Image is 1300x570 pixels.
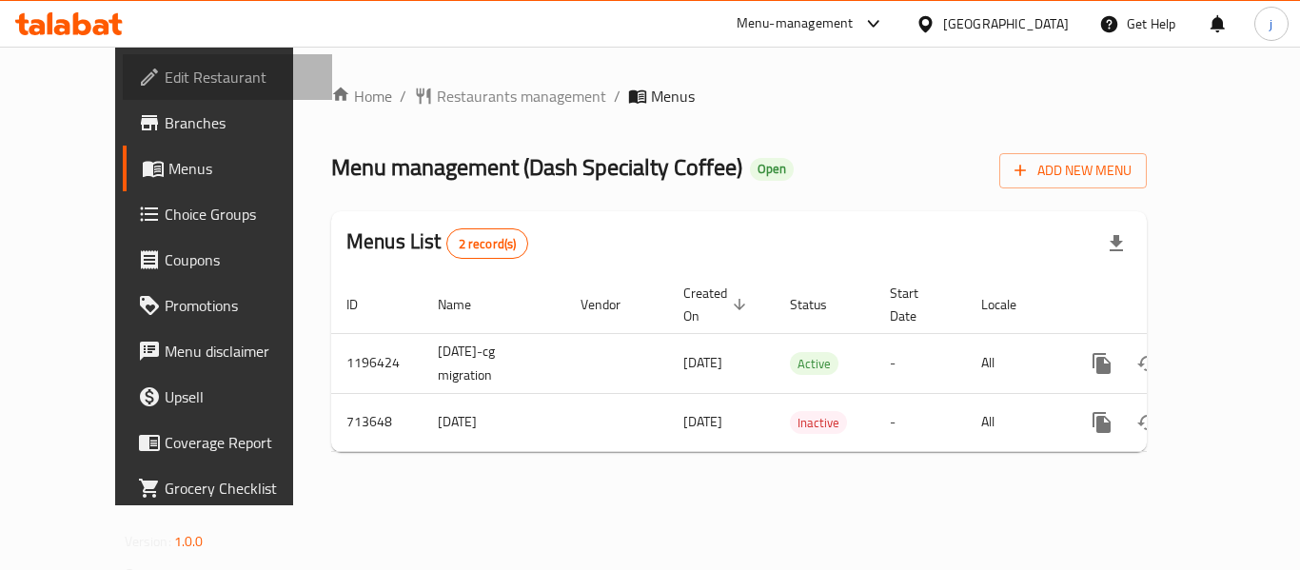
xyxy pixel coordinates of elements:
[123,191,332,237] a: Choice Groups
[1093,221,1139,266] div: Export file
[999,153,1147,188] button: Add New Menu
[165,294,317,317] span: Promotions
[165,203,317,226] span: Choice Groups
[1079,400,1125,445] button: more
[346,227,528,259] h2: Menus List
[165,385,317,408] span: Upsell
[331,146,742,188] span: Menu management ( Dash Specialty Coffee )
[966,393,1064,451] td: All
[123,374,332,420] a: Upsell
[123,146,332,191] a: Menus
[438,293,496,316] span: Name
[1125,341,1171,386] button: Change Status
[168,157,317,180] span: Menus
[165,111,317,134] span: Branches
[1014,159,1132,183] span: Add New Menu
[614,85,620,108] li: /
[346,293,383,316] span: ID
[875,333,966,393] td: -
[1125,400,1171,445] button: Change Status
[750,158,794,181] div: Open
[651,85,695,108] span: Menus
[123,328,332,374] a: Menu disclaimer
[414,85,606,108] a: Restaurants management
[123,54,332,100] a: Edit Restaurant
[1270,13,1272,34] span: j
[165,477,317,500] span: Grocery Checklist
[981,293,1041,316] span: Locale
[423,393,565,451] td: [DATE]
[1079,341,1125,386] button: more
[790,411,847,434] div: Inactive
[1064,276,1277,334] th: Actions
[966,333,1064,393] td: All
[943,13,1069,34] div: [GEOGRAPHIC_DATA]
[581,293,645,316] span: Vendor
[331,85,392,108] a: Home
[123,420,332,465] a: Coverage Report
[437,85,606,108] span: Restaurants management
[683,282,752,327] span: Created On
[790,353,838,375] span: Active
[331,393,423,451] td: 713648
[165,248,317,271] span: Coupons
[125,529,171,554] span: Version:
[123,283,332,328] a: Promotions
[123,465,332,511] a: Grocery Checklist
[737,12,854,35] div: Menu-management
[446,228,529,259] div: Total records count
[750,161,794,177] span: Open
[331,85,1147,108] nav: breadcrumb
[165,66,317,88] span: Edit Restaurant
[165,431,317,454] span: Coverage Report
[423,333,565,393] td: [DATE]-cg migration
[683,350,722,375] span: [DATE]
[123,237,332,283] a: Coupons
[331,333,423,393] td: 1196424
[683,409,722,434] span: [DATE]
[447,235,528,253] span: 2 record(s)
[790,412,847,434] span: Inactive
[890,282,943,327] span: Start Date
[790,293,852,316] span: Status
[875,393,966,451] td: -
[165,340,317,363] span: Menu disclaimer
[400,85,406,108] li: /
[123,100,332,146] a: Branches
[331,276,1277,452] table: enhanced table
[174,529,204,554] span: 1.0.0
